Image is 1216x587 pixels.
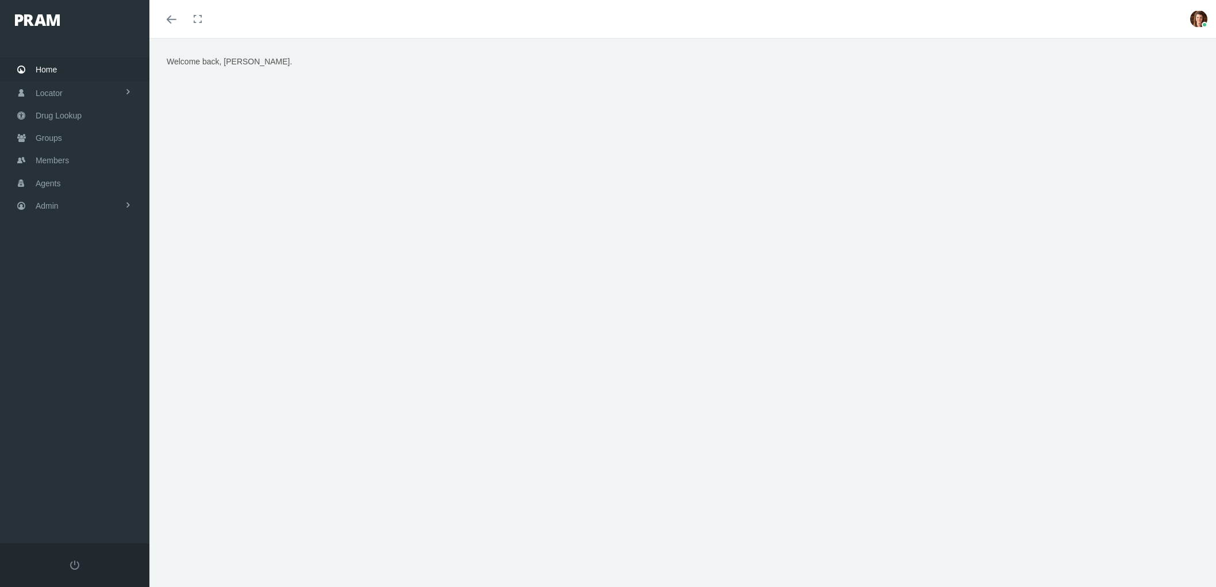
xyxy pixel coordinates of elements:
span: Drug Lookup [36,105,82,126]
span: Home [36,59,57,80]
span: Welcome back, [PERSON_NAME]. [167,57,292,66]
img: S_Profile_Picture_677.PNG [1190,10,1207,28]
span: Agents [36,172,61,194]
img: PRAM_20_x_78.png [15,14,60,26]
span: Groups [36,127,62,149]
span: Locator [36,82,63,104]
span: Members [36,149,69,171]
span: Admin [36,195,59,217]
